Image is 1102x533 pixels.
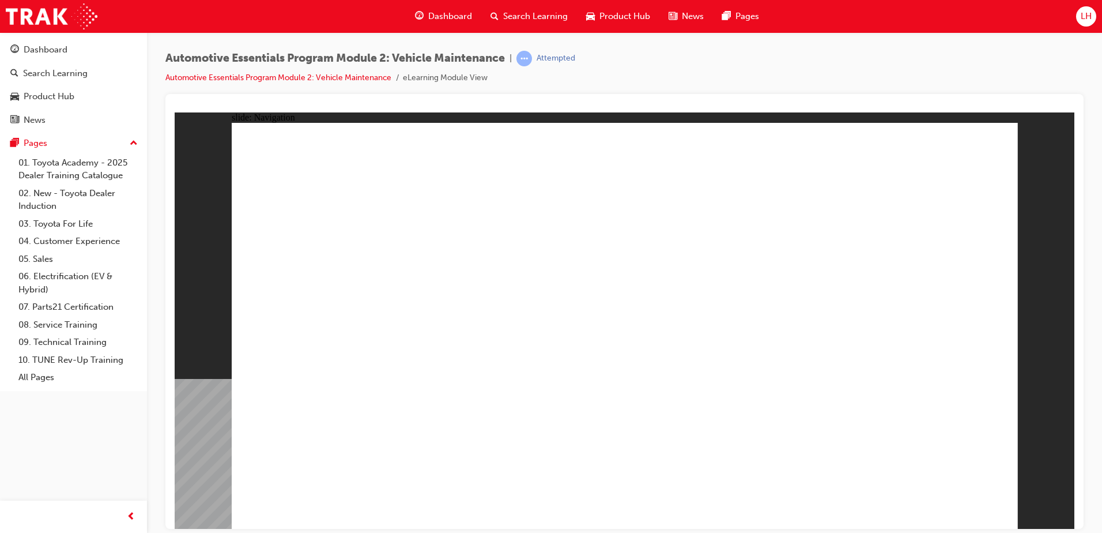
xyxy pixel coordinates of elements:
[14,351,142,369] a: 10. TUNE Rev-Up Training
[503,10,568,23] span: Search Learning
[1081,10,1092,23] span: LH
[5,37,142,133] button: DashboardSearch LearningProduct HubNews
[14,250,142,268] a: 05. Sales
[14,185,142,215] a: 02. New - Toyota Dealer Induction
[722,9,731,24] span: pages-icon
[24,43,67,57] div: Dashboard
[5,133,142,154] button: Pages
[428,10,472,23] span: Dashboard
[586,9,595,24] span: car-icon
[23,67,88,80] div: Search Learning
[165,52,505,65] span: Automotive Essentials Program Module 2: Vehicle Maintenance
[24,90,74,103] div: Product Hub
[10,115,19,126] span: news-icon
[165,73,391,82] a: Automotive Essentials Program Module 2: Vehicle Maintenance
[10,45,19,55] span: guage-icon
[5,39,142,61] a: Dashboard
[682,10,704,23] span: News
[14,232,142,250] a: 04. Customer Experience
[5,86,142,107] a: Product Hub
[10,69,18,79] span: search-icon
[669,9,677,24] span: news-icon
[599,10,650,23] span: Product Hub
[130,136,138,151] span: up-icon
[510,52,512,65] span: |
[490,9,499,24] span: search-icon
[1076,6,1096,27] button: LH
[713,5,768,28] a: pages-iconPages
[14,268,142,298] a: 06. Electrification (EV & Hybrid)
[24,114,46,127] div: News
[24,137,47,150] div: Pages
[415,9,424,24] span: guage-icon
[403,72,488,85] li: eLearning Module View
[14,333,142,351] a: 09. Technical Training
[10,138,19,149] span: pages-icon
[406,5,481,28] a: guage-iconDashboard
[577,5,659,28] a: car-iconProduct Hub
[5,110,142,131] a: News
[14,316,142,334] a: 08. Service Training
[10,92,19,102] span: car-icon
[14,298,142,316] a: 07. Parts21 Certification
[537,53,575,64] div: Attempted
[735,10,759,23] span: Pages
[14,215,142,233] a: 03. Toyota For Life
[14,369,142,386] a: All Pages
[5,63,142,84] a: Search Learning
[6,3,97,29] img: Trak
[481,5,577,28] a: search-iconSearch Learning
[14,154,142,185] a: 01. Toyota Academy - 2025 Dealer Training Catalogue
[659,5,713,28] a: news-iconNews
[127,510,135,524] span: prev-icon
[516,51,532,66] span: learningRecordVerb_ATTEMPT-icon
